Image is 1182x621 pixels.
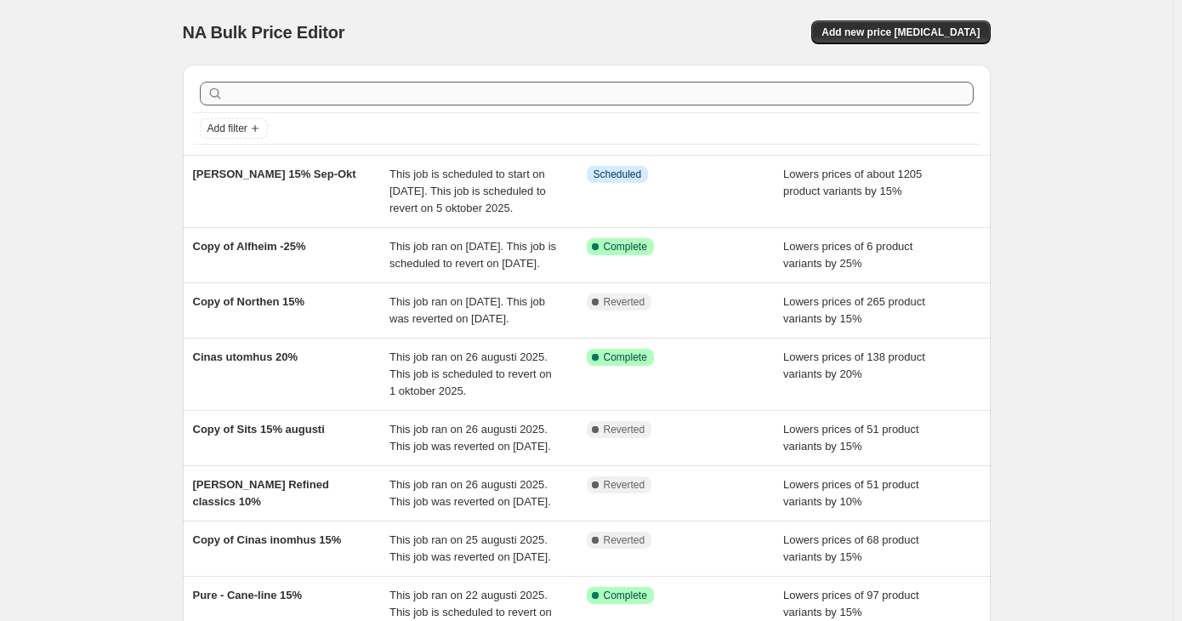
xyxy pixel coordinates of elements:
span: [PERSON_NAME] Refined classics 10% [193,478,329,508]
span: [PERSON_NAME] 15% Sep-Okt [193,168,356,180]
span: Complete [604,240,647,254]
span: Add filter [207,122,247,135]
span: This job ran on [DATE]. This job was reverted on [DATE]. [389,295,545,325]
span: Lowers prices of 68 product variants by 15% [783,533,919,563]
span: This job is scheduled to start on [DATE]. This job is scheduled to revert on 5 oktober 2025. [389,168,546,214]
span: Lowers prices of 51 product variants by 15% [783,423,919,453]
span: NA Bulk Price Editor [183,23,345,42]
span: Lowers prices of 97 product variants by 15% [783,589,919,618]
span: This job ran on 26 augusti 2025. This job was reverted on [DATE]. [389,478,551,508]
span: Lowers prices of 51 product variants by 10% [783,478,919,508]
span: Pure - Cane-line 15% [193,589,303,601]
span: This job ran on 25 augusti 2025. This job was reverted on [DATE]. [389,533,551,563]
span: Lowers prices of 138 product variants by 20% [783,350,925,380]
button: Add filter [200,118,268,139]
span: Lowers prices of 265 product variants by 15% [783,295,925,325]
span: Copy of Northen 15% [193,295,304,308]
span: Copy of Sits 15% augusti [193,423,325,436]
span: This job ran on 26 augusti 2025. This job was reverted on [DATE]. [389,423,551,453]
button: Add new price [MEDICAL_DATA] [811,20,990,44]
span: Reverted [604,478,645,492]
span: Copy of Cinas inomhus 15% [193,533,342,546]
span: Add new price [MEDICAL_DATA] [821,26,980,39]
span: Complete [604,350,647,364]
span: Lowers prices of 6 product variants by 25% [783,240,912,270]
span: Cinas utomhus 20% [193,350,298,363]
span: Complete [604,589,647,602]
span: Scheduled [594,168,642,181]
span: Reverted [604,423,645,436]
span: Copy of Alfheim -25% [193,240,306,253]
span: Lowers prices of about 1205 product variants by 15% [783,168,922,197]
span: Reverted [604,295,645,309]
span: This job ran on [DATE]. This job is scheduled to revert on [DATE]. [389,240,556,270]
span: This job ran on 26 augusti 2025. This job is scheduled to revert on 1 oktober 2025. [389,350,552,397]
span: Reverted [604,533,645,547]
